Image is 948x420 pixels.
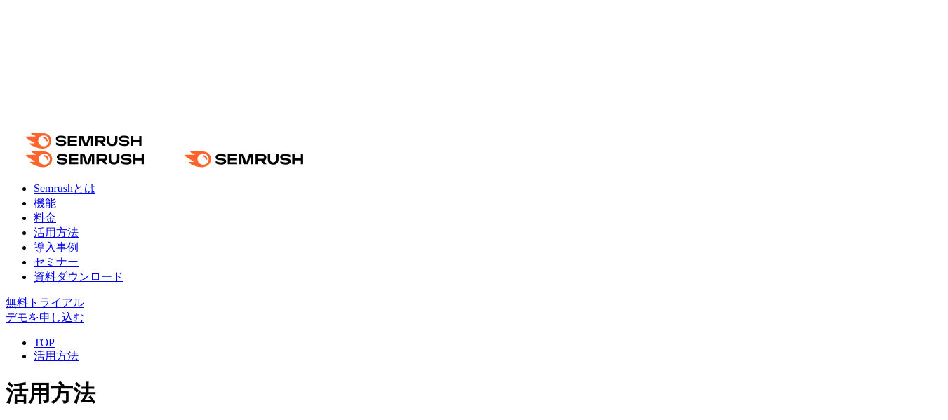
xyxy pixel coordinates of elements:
a: 活用方法 [34,226,79,238]
h1: 活用方法 [6,379,942,409]
a: セミナー [34,256,79,268]
a: 資料ダウンロード [34,271,123,283]
a: 機能 [34,197,56,209]
a: 活用方法 [34,350,79,362]
a: 導入事例 [34,241,79,253]
a: デモを申し込む [6,311,84,323]
a: 無料トライアル [6,297,84,309]
a: 料金 [34,212,56,224]
a: TOP [34,337,55,348]
a: Semrushとは [34,182,95,194]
